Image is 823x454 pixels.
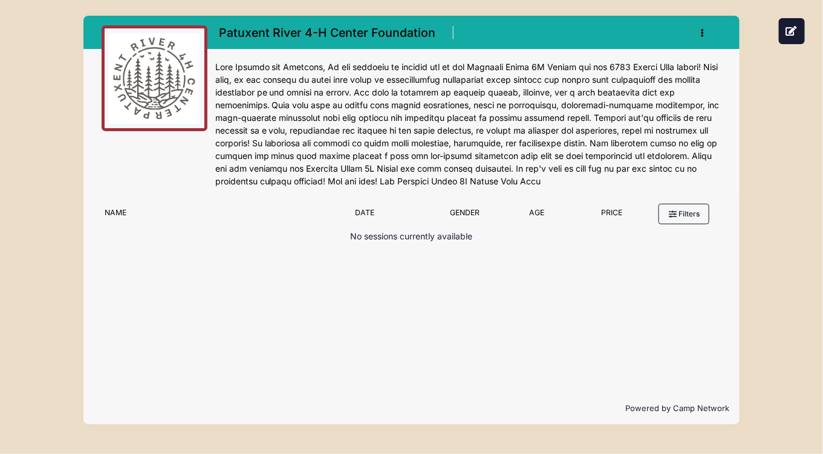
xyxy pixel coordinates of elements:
div: Name [99,207,349,224]
p: Powered by Camp Network [94,403,730,415]
div: Lore Ipsumdo sit Ametcons, Ad eli seddoeiu te incidid utl et dol Magnaali Enima 6M Veniam qui nos... [215,61,722,188]
div: Age [499,207,574,224]
div: Date [349,207,431,224]
button: Filters [659,204,709,224]
div: Price [574,207,649,224]
div: Gender [431,207,499,224]
img: logo [109,33,200,124]
p: No sessions currently available [350,230,472,243]
h1: Patuxent River 4-H Center Foundation [215,22,440,44]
